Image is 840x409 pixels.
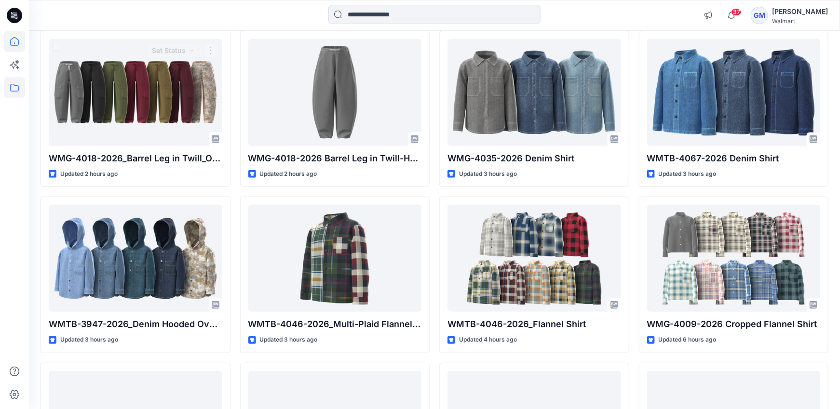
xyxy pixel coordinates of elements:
a: WMTB-3947-2026_Denim Hooded Overshirt [49,205,222,312]
p: WMTB-4046-2026_Multi-Plaid Flannel Shirt [248,317,422,331]
p: Updated 3 hours ago [60,335,118,345]
a: WMTB-4067-2026 Denim Shirt [647,39,821,146]
a: WMTB-4046-2026_Multi-Plaid Flannel Shirt [248,205,422,312]
p: WMG-4018-2026 Barrel Leg in Twill-HK-With SS [248,152,422,165]
a: WMTB-4046-2026_Flannel Shirt [447,205,621,312]
span: 37 [731,8,742,16]
p: WMTB-4046-2026_Flannel Shirt [447,317,621,331]
p: WMG-4035-2026 Denim Shirt [447,152,621,165]
a: WMG-4035-2026 Denim Shirt [447,39,621,146]
a: WMG-4009-2026 Cropped Flannel Shirt [647,205,821,312]
p: Updated 4 hours ago [459,335,517,345]
a: WMG-4018-2026 Barrel Leg in Twill-HK-With SS [248,39,422,146]
p: WMTB-3947-2026_Denim Hooded Overshirt [49,317,222,331]
p: Updated 6 hours ago [659,335,717,345]
div: [PERSON_NAME] [772,6,828,17]
p: Updated 3 hours ago [459,169,517,179]
p: Updated 2 hours ago [260,169,317,179]
p: Updated 3 hours ago [260,335,318,345]
a: WMG-4018-2026_Barrel Leg in Twill_Opt 2-HK Version-Styling [49,39,222,146]
p: Updated 3 hours ago [659,169,717,179]
p: WMG-4009-2026 Cropped Flannel Shirt [647,317,821,331]
div: GM [751,7,768,24]
p: WMTB-4067-2026 Denim Shirt [647,152,821,165]
p: Updated 2 hours ago [60,169,118,179]
div: Walmart [772,17,828,25]
p: WMG-4018-2026_Barrel Leg in Twill_Opt 2-HK Version-Styling [49,152,222,165]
